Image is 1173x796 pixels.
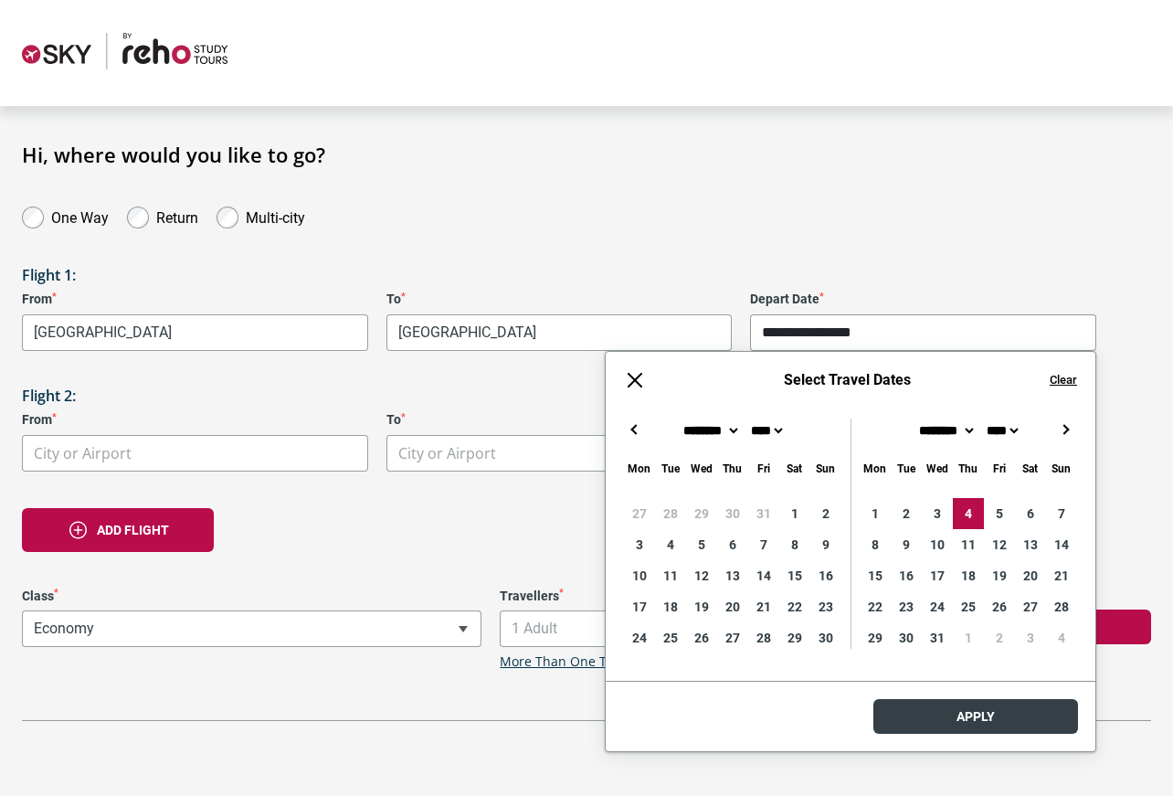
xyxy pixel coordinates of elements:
[386,435,733,472] span: City or Airport
[860,591,891,622] div: 22
[953,591,984,622] div: 25
[624,591,655,622] div: 17
[984,560,1015,591] div: 19
[51,205,109,227] label: One Way
[664,371,1031,388] h6: Select Travel Dates
[1050,372,1077,388] button: Clear
[655,529,686,560] div: 4
[891,459,922,480] div: Tuesday
[686,498,717,529] div: 29
[748,591,779,622] div: 21
[779,498,810,529] div: 1
[922,529,953,560] div: 10
[1015,498,1046,529] div: 6
[810,622,841,653] div: 30
[922,459,953,480] div: Wednesday
[748,622,779,653] div: 28
[156,205,198,227] label: Return
[717,459,748,480] div: Thursday
[22,267,1151,284] h3: Flight 1:
[500,610,959,647] span: 1 Adult
[624,498,655,529] div: 27
[655,591,686,622] div: 18
[1015,529,1046,560] div: 13
[686,459,717,480] div: Wednesday
[22,508,214,552] button: Add flight
[624,419,646,440] button: ←
[779,529,810,560] div: 8
[22,143,1151,166] h1: Hi, where would you like to go?
[23,436,367,472] span: City or Airport
[984,459,1015,480] div: Friday
[873,699,1078,734] button: Apply
[22,314,368,351] span: London, United Kingdom
[891,591,922,622] div: 23
[717,560,748,591] div: 13
[1046,591,1077,622] div: 28
[22,292,368,307] label: From
[748,498,779,529] div: 31
[624,622,655,653] div: 24
[810,498,841,529] div: 2
[891,529,922,560] div: 9
[810,560,841,591] div: 16
[1015,560,1046,591] div: 20
[386,314,733,351] span: Beijing, China
[398,443,496,463] span: City or Airport
[779,622,810,653] div: 29
[1015,591,1046,622] div: 27
[655,622,686,653] div: 25
[779,591,810,622] div: 22
[717,498,748,529] div: 30
[22,610,481,647] span: Economy
[624,529,655,560] div: 3
[922,591,953,622] div: 24
[953,459,984,480] div: Thursday
[984,622,1015,653] div: 2
[22,387,1151,405] h3: Flight 2:
[34,443,132,463] span: City or Airport
[860,529,891,560] div: 8
[23,315,367,350] span: London, United Kingdom
[953,622,984,653] div: 1
[984,591,1015,622] div: 26
[1046,622,1077,653] div: 4
[1015,459,1046,480] div: Saturday
[686,591,717,622] div: 19
[386,292,733,307] label: To
[860,622,891,653] div: 29
[891,498,922,529] div: 2
[22,435,368,472] span: City or Airport
[860,498,891,529] div: 1
[810,591,841,622] div: 23
[891,560,922,591] div: 16
[984,498,1015,529] div: 5
[655,498,686,529] div: 28
[500,654,659,670] a: More Than One Traveller?
[1046,529,1077,560] div: 14
[717,529,748,560] div: 6
[1046,498,1077,529] div: 7
[246,205,305,227] label: Multi-city
[686,622,717,653] div: 26
[655,560,686,591] div: 11
[779,560,810,591] div: 15
[953,560,984,591] div: 18
[624,560,655,591] div: 10
[922,560,953,591] div: 17
[624,459,655,480] div: Monday
[748,529,779,560] div: 7
[686,529,717,560] div: 5
[1046,560,1077,591] div: 21
[922,498,953,529] div: 3
[386,412,733,428] label: To
[953,498,984,529] div: 4
[860,459,891,480] div: Monday
[860,560,891,591] div: 15
[922,622,953,653] div: 31
[717,591,748,622] div: 20
[1046,459,1077,480] div: Sunday
[500,589,959,604] label: Travellers
[1055,419,1077,440] button: →
[686,560,717,591] div: 12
